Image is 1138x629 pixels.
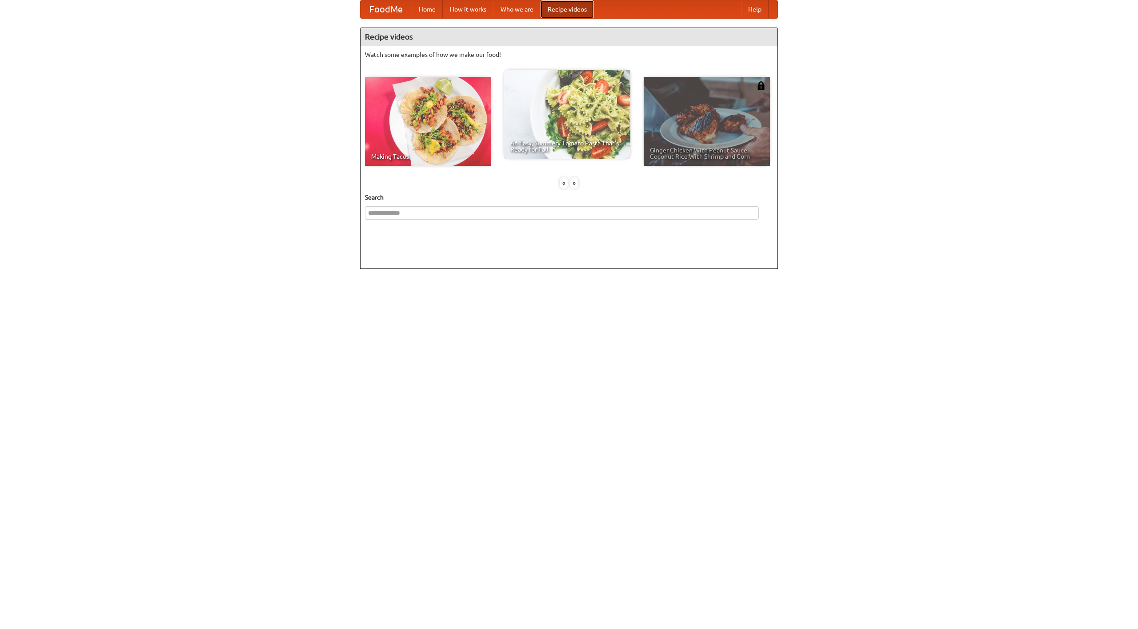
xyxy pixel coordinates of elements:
h4: Recipe videos [361,28,777,46]
h5: Search [365,193,773,202]
a: Recipe videos [541,0,594,18]
a: Home [412,0,443,18]
a: How it works [443,0,493,18]
p: Watch some examples of how we make our food! [365,50,773,59]
img: 483408.png [757,81,765,90]
div: » [570,177,578,188]
a: FoodMe [361,0,412,18]
span: Making Tacos [371,153,485,160]
span: An Easy, Summery Tomato Pasta That's Ready for Fall [510,140,624,152]
a: An Easy, Summery Tomato Pasta That's Ready for Fall [504,70,630,159]
a: Making Tacos [365,77,491,166]
a: Who we are [493,0,541,18]
a: Help [741,0,769,18]
div: « [560,177,568,188]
